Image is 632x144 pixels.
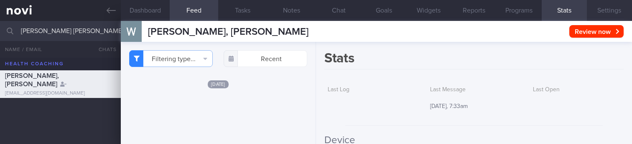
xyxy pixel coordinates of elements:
[569,25,624,38] button: Review now
[87,41,121,58] button: Chats
[430,86,517,94] label: Last Message
[533,86,620,94] label: Last Open
[5,72,59,87] span: [PERSON_NAME], [PERSON_NAME]
[328,86,415,94] label: Last Log
[5,90,116,97] div: [EMAIL_ADDRESS][DOMAIN_NAME]
[208,80,229,88] span: [DATE]
[427,98,521,116] div: [DATE], 7:33am
[148,27,308,37] span: [PERSON_NAME], [PERSON_NAME]
[324,50,624,69] h1: Stats
[129,50,213,67] button: Filtering type...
